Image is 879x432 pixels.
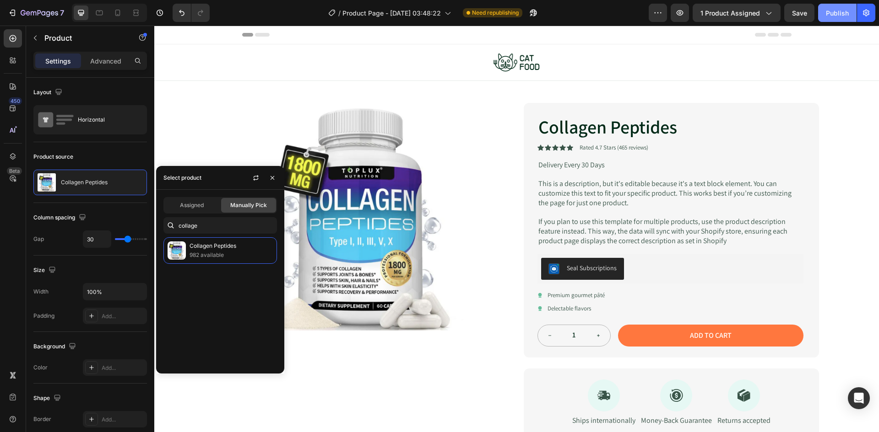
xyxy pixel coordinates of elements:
[9,97,22,105] div: 450
[83,231,111,247] input: Auto
[38,173,56,192] img: product feature img
[826,8,849,18] div: Publish
[33,341,78,353] div: Background
[384,135,648,144] p: Delivery Every 30 Days
[693,4,781,22] button: 1 product assigned
[818,4,857,22] button: Publish
[173,4,210,22] div: Undo/Redo
[384,192,648,220] p: If you plan to use this template for multiple products, use the product description feature inste...
[33,264,58,277] div: Size
[384,154,648,182] p: This is a description, but it's editable because it's a text block element. You can customize thi...
[163,217,277,234] input: Search in Settings & Advanced
[33,212,88,224] div: Column spacing
[230,201,267,209] span: Manually Pick
[61,179,108,186] p: Collagen Peptides
[33,312,54,320] div: Padding
[7,167,22,175] div: Beta
[784,4,814,22] button: Save
[472,9,519,17] span: Need republishing
[848,387,870,409] div: Open Intercom Messenger
[33,86,64,99] div: Layout
[342,8,441,18] span: Product Page - [DATE] 03:48:22
[563,390,616,400] p: Returns accepted
[384,299,407,320] button: decrement
[432,299,456,320] button: increment
[464,299,649,321] button: Add to cart
[418,390,481,400] p: Ships internationally
[78,109,134,130] div: Horizontal
[394,238,405,249] img: SealSubscriptions.png
[487,390,558,400] p: Money-Back Guarantee
[536,305,577,315] div: Add to cart
[700,8,760,18] span: 1 product assigned
[45,56,71,66] p: Settings
[407,299,432,320] input: quantity
[33,392,63,405] div: Shape
[33,363,48,372] div: Color
[33,288,49,296] div: Width
[102,416,145,424] div: Add...
[83,283,146,300] input: Auto
[102,364,145,372] div: Add...
[338,8,341,18] span: /
[33,415,51,423] div: Border
[154,26,879,432] iframe: Design area
[4,4,68,22] button: 7
[383,88,649,114] h1: Collagen Peptides
[425,118,494,126] p: Rated 4.7 Stars (465 reviews)
[33,153,73,161] div: Product source
[60,7,64,18] p: 7
[168,241,186,260] img: collections
[792,9,807,17] span: Save
[190,251,273,260] p: 982 available
[163,174,201,182] div: Select product
[393,279,437,287] p: Delectable flavors
[102,312,145,320] div: Add...
[387,232,470,254] button: Seal Subscriptions
[180,201,204,209] span: Assigned
[412,238,462,247] div: Seal Subscriptions
[44,32,122,43] p: Product
[393,266,450,274] p: Premium gourmet pâté
[33,235,44,243] div: Gap
[90,56,121,66] p: Advanced
[190,241,273,251] p: Collagen Peptides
